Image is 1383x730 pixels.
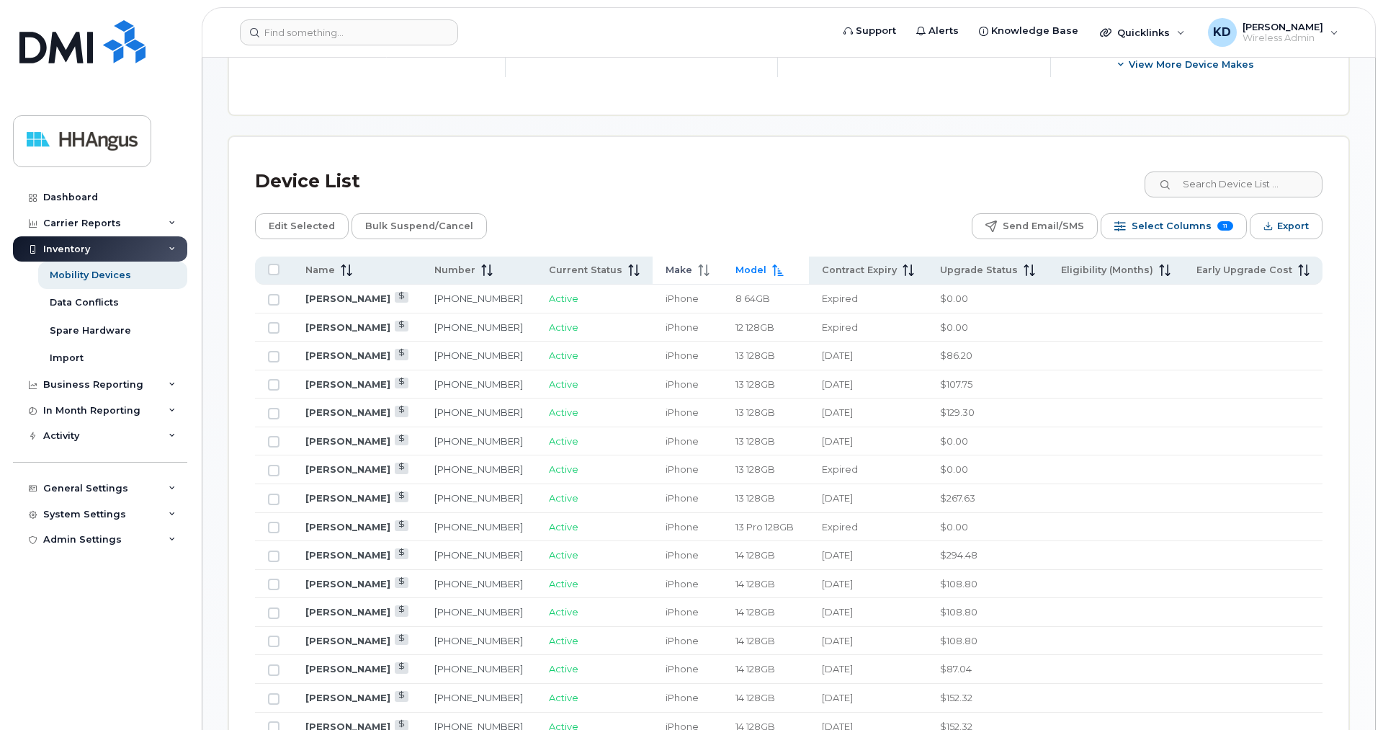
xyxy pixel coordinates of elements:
[666,492,699,504] span: iPhone
[1277,215,1309,237] span: Export
[434,293,523,304] a: [PHONE_NUMBER]
[940,635,977,646] span: $108.80
[549,635,578,646] span: Active
[822,692,853,703] span: [DATE]
[940,578,977,589] span: $108.80
[1003,215,1084,237] span: Send Email/SMS
[395,605,408,616] a: View Last Bill
[940,606,977,618] span: $108.80
[666,264,692,277] span: Make
[969,17,1088,45] a: Knowledge Base
[1217,221,1233,231] span: 11
[305,435,390,447] a: [PERSON_NAME]
[305,463,390,475] a: [PERSON_NAME]
[434,463,523,475] a: [PHONE_NUMBER]
[305,606,390,618] a: [PERSON_NAME]
[395,292,408,303] a: View Last Bill
[940,521,968,533] span: $0.00
[666,321,699,333] span: iPhone
[352,213,487,239] button: Bulk Suspend/Cancel
[1198,18,1348,47] div: Kevin Dawson
[940,492,975,504] span: $267.63
[666,663,699,675] span: iPhone
[1101,213,1247,239] button: Select Columns 11
[305,264,335,277] span: Name
[240,19,458,45] input: Find something...
[434,350,523,361] a: [PHONE_NUMBER]
[822,492,853,504] span: [DATE]
[395,548,408,559] a: View Last Bill
[666,549,699,561] span: iPhone
[991,24,1078,38] span: Knowledge Base
[1145,172,1322,197] input: Search Device List ...
[395,491,408,502] a: View Last Bill
[735,378,775,390] span: 13 128GB
[940,350,972,361] span: $86.20
[735,549,775,561] span: 14 128GB
[1243,21,1323,32] span: [PERSON_NAME]
[940,663,972,675] span: $87.04
[434,663,523,675] a: [PHONE_NUMBER]
[735,321,774,333] span: 12 128GB
[305,492,390,504] a: [PERSON_NAME]
[434,321,523,333] a: [PHONE_NUMBER]
[395,520,408,531] a: View Last Bill
[940,692,972,703] span: $152.32
[1090,18,1195,47] div: Quicklinks
[940,435,968,447] span: $0.00
[940,378,972,390] span: $107.75
[549,606,578,618] span: Active
[434,549,523,561] a: [PHONE_NUMBER]
[1061,264,1153,277] span: Eligibility (Months)
[1129,58,1254,71] span: View More Device Makes
[395,349,408,360] a: View Last Bill
[305,549,390,561] a: [PERSON_NAME]
[305,663,390,675] a: [PERSON_NAME]
[395,634,408,645] a: View Last Bill
[305,521,390,533] a: [PERSON_NAME]
[735,463,775,475] span: 13 128GB
[822,264,897,277] span: Contract Expiry
[735,293,770,304] span: 8 64GB
[822,521,858,533] span: Expired
[735,663,775,675] span: 14 128GB
[305,406,390,418] a: [PERSON_NAME]
[549,321,578,333] span: Active
[735,350,775,361] span: 13 128GB
[666,635,699,646] span: iPhone
[666,350,699,361] span: iPhone
[735,578,775,589] span: 14 128GB
[434,378,523,390] a: [PHONE_NUMBER]
[833,17,906,45] a: Support
[305,692,390,703] a: [PERSON_NAME]
[395,321,408,331] a: View Last Bill
[822,293,858,304] span: Expired
[666,692,699,703] span: iPhone
[666,435,699,447] span: iPhone
[434,492,523,504] a: [PHONE_NUMBER]
[1132,215,1212,237] span: Select Columns
[305,350,390,361] a: [PERSON_NAME]
[549,435,578,447] span: Active
[666,463,699,475] span: iPhone
[434,635,523,646] a: [PHONE_NUMBER]
[395,463,408,473] a: View Last Bill
[822,406,853,418] span: [DATE]
[269,215,335,237] span: Edit Selected
[305,378,390,390] a: [PERSON_NAME]
[365,215,473,237] span: Bulk Suspend/Cancel
[940,549,977,561] span: $294.48
[666,378,699,390] span: iPhone
[822,321,858,333] span: Expired
[735,435,775,447] span: 13 128GB
[305,293,390,304] a: [PERSON_NAME]
[822,435,853,447] span: [DATE]
[434,606,523,618] a: [PHONE_NUMBER]
[822,549,853,561] span: [DATE]
[972,213,1098,239] button: Send Email/SMS
[735,606,775,618] span: 14 128GB
[549,692,578,703] span: Active
[434,692,523,703] a: [PHONE_NUMBER]
[822,350,853,361] span: [DATE]
[434,521,523,533] a: [PHONE_NUMBER]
